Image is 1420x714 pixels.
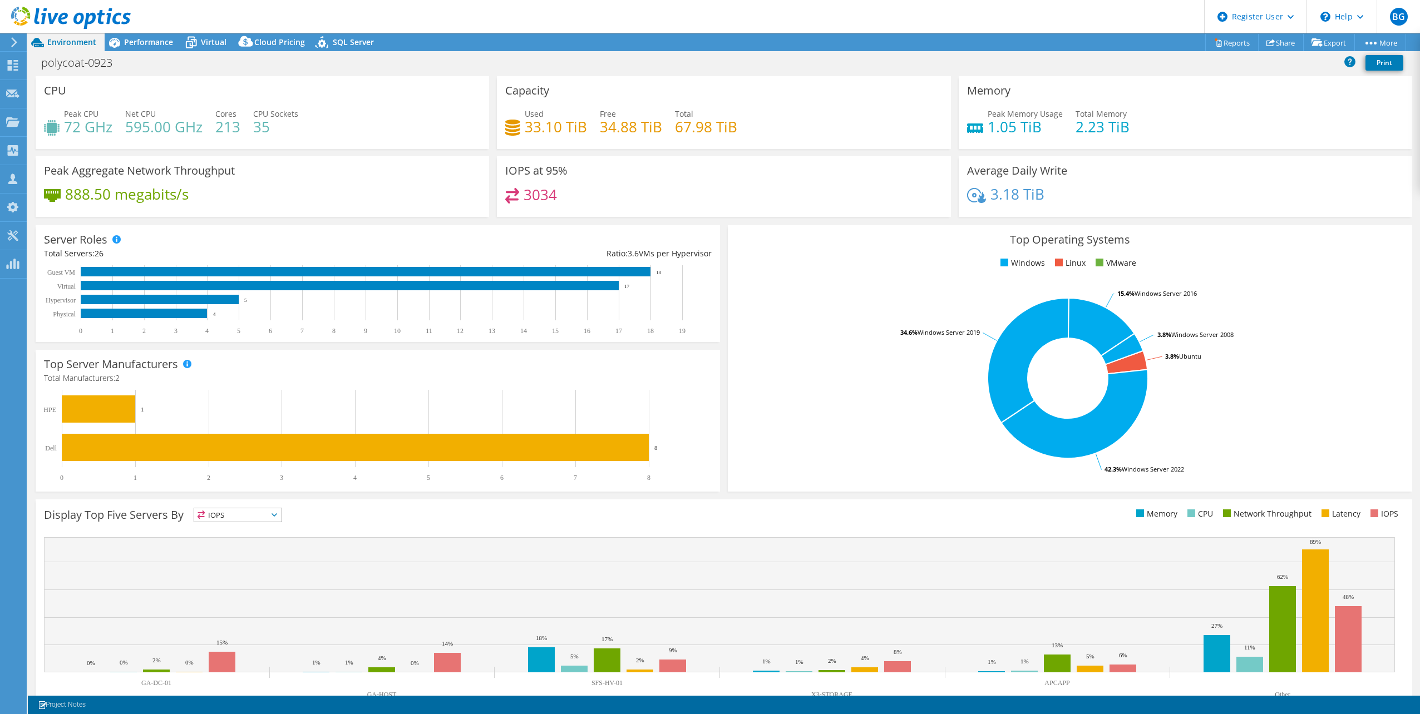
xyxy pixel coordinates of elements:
text: 13% [1052,642,1063,648]
span: Environment [47,37,96,47]
tspan: Windows Server 2016 [1135,289,1197,297]
text: 6% [1119,652,1127,658]
text: 2 [142,327,146,335]
text: 2% [828,657,836,664]
a: Share [1258,34,1304,51]
h4: 888.50 megabits/s [65,188,189,200]
h4: 1.05 TiB [988,121,1063,133]
text: 11% [1244,644,1255,651]
text: 4 [353,474,357,482]
tspan: Windows Server 2022 [1122,465,1184,473]
span: Total Memory [1076,108,1127,119]
text: 6 [269,327,272,335]
text: 17% [601,636,613,642]
text: 17 [624,284,630,289]
text: 15 [552,327,559,335]
h4: 2.23 TiB [1076,121,1130,133]
span: 26 [95,248,103,259]
text: APCAPP [1044,679,1070,687]
text: 18 [647,327,654,335]
text: 18% [536,634,547,641]
text: 4 [213,311,216,317]
text: GA-HOST [367,691,397,698]
text: 8 [647,474,650,482]
text: 5 [244,297,247,303]
text: 5% [1086,653,1094,660]
div: Total Servers: [44,247,378,260]
text: 0% [120,659,128,666]
li: VMware [1093,257,1136,269]
tspan: Windows Server 2008 [1171,330,1234,339]
svg: \n [1320,12,1330,22]
text: 1 [141,406,144,413]
text: 0% [185,659,194,666]
span: 3.6 [628,248,639,259]
h4: Total Manufacturers: [44,372,712,384]
h4: 72 GHz [64,121,112,133]
text: Virtual [57,282,76,290]
text: 2% [636,657,644,663]
li: Windows [998,257,1045,269]
text: Other [1275,691,1290,698]
h3: Memory [967,85,1010,97]
h1: polycoat-0923 [36,57,130,69]
li: Latency [1319,508,1360,520]
a: Export [1303,34,1355,51]
tspan: 3.8% [1157,330,1171,339]
text: 0 [79,327,82,335]
h4: 33.10 TiB [525,121,587,133]
span: IOPS [194,508,282,522]
h4: 213 [215,121,240,133]
span: BG [1390,8,1408,26]
a: Project Notes [30,698,93,712]
text: 12 [457,327,464,335]
text: 15% [216,639,228,646]
li: Memory [1133,508,1177,520]
text: 1% [762,658,771,665]
text: 1% [795,658,803,665]
text: 48% [1343,593,1354,600]
text: 5 [237,327,240,335]
text: 3 [174,327,177,335]
text: 11 [426,327,432,335]
text: 1% [1020,658,1029,665]
text: 18 [656,270,662,275]
span: Used [525,108,544,119]
text: SFS-HV-01 [591,679,623,687]
span: Net CPU [125,108,156,119]
text: 9 [364,327,367,335]
a: Reports [1205,34,1259,51]
text: 14% [442,640,453,647]
text: Physical [53,310,76,318]
text: 4% [861,654,869,661]
text: 0% [87,660,95,666]
li: IOPS [1368,508,1398,520]
text: HPE [43,406,56,414]
text: Hypervisor [46,296,76,304]
h4: 595.00 GHz [125,121,203,133]
a: Print [1365,55,1403,71]
h4: 35 [253,121,298,133]
span: Free [600,108,616,119]
h4: 3034 [524,189,557,201]
text: 27% [1211,622,1222,629]
h3: Capacity [505,85,549,97]
text: 3 [280,474,283,482]
text: 8% [894,648,902,655]
span: 2 [115,373,120,383]
text: 9% [669,647,677,653]
text: 8 [332,327,336,335]
h4: 67.98 TiB [675,121,737,133]
li: Network Throughput [1220,508,1311,520]
text: 89% [1310,538,1321,545]
a: More [1354,34,1406,51]
text: Guest VM [47,269,75,276]
span: Total [675,108,693,119]
h3: Top Server Manufacturers [44,358,178,370]
span: Cloud Pricing [254,37,305,47]
text: X3-STORAGE [811,691,852,698]
text: 1 [134,474,137,482]
text: 4 [205,327,209,335]
text: 5 [427,474,430,482]
tspan: Windows Server 2019 [918,328,980,336]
